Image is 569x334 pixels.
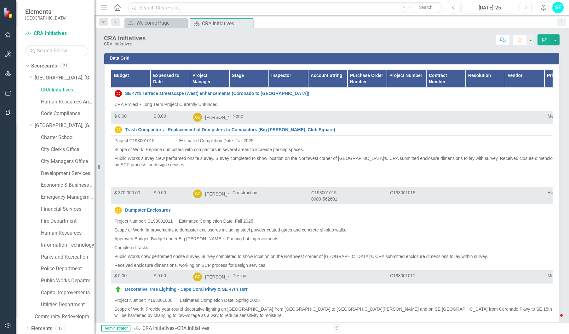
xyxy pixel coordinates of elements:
[426,188,466,204] td: Double-Click to Edit
[128,2,443,13] input: Search ClearPoint...
[229,271,269,284] td: Double-Click to Edit
[466,188,505,204] td: Double-Click to Edit
[190,271,229,284] td: Double-Click to Edit
[25,15,66,21] small: [GEOGRAPHIC_DATA]
[205,274,241,280] div: [PERSON_NAME]
[25,30,88,37] a: CRA Initiatives
[308,271,348,284] td: Double-Click to Edit
[114,126,122,133] img: In Progress
[461,2,518,13] button: [DATE]-25
[269,188,308,204] td: Double-Click to Edit
[548,313,563,328] iframe: Intercom live chat
[387,271,426,284] td: Double-Click to Edit
[387,188,426,204] td: Double-Click to Edit
[41,254,95,261] a: Parks and Recreation
[41,242,95,249] a: Information Technology
[41,206,95,213] a: Financial Services
[190,188,229,204] td: Double-Click to Edit
[101,325,130,331] span: Administrator
[142,325,175,331] a: CRA Initiatives
[426,271,466,284] td: Double-Click to Edit
[60,63,70,69] div: 21
[41,265,95,272] a: Police Department
[111,111,151,124] td: Double-Click to Edit
[269,111,308,124] td: Double-Click to Edit
[114,190,140,195] span: $ 370,000.00
[104,42,146,46] div: CRA Initiatives
[311,190,338,202] span: C193001015-0000-562601
[177,325,209,331] div: CRA Initiatives
[548,114,563,119] span: Medium
[308,111,348,124] td: Double-Click to Edit
[31,62,57,70] a: Scorecards
[466,111,505,124] td: Double-Click to Edit
[126,19,186,27] a: Welcome Page
[505,111,544,124] td: Double-Click to Edit
[136,19,186,27] div: Welcome Page
[114,273,127,278] span: $ 0.00
[3,7,14,18] img: ClearPoint Strategy
[31,325,52,332] a: Elements
[114,206,122,214] img: In Progress
[229,111,269,124] td: Double-Click to Edit
[154,114,166,119] span: $ 0.00
[348,111,387,124] td: Double-Click to Edit
[41,158,95,165] a: City Manager's Office
[552,2,564,13] button: SE
[41,194,95,201] a: Emergency Management & Resilience
[41,218,95,225] a: Fire Department
[35,313,95,320] a: Community Redevelopment Area
[229,188,269,204] td: Double-Click to Edit
[548,190,557,195] span: High
[205,191,241,197] div: [PERSON_NAME]
[111,188,151,204] td: Double-Click to Edit
[41,289,95,296] a: Capital Improvements
[151,271,190,284] td: Double-Click to Edit
[35,74,95,82] a: [GEOGRAPHIC_DATA], [GEOGRAPHIC_DATA] Business Initiatives
[269,271,308,284] td: Double-Click to Edit
[134,325,327,332] div: »
[463,4,516,12] div: [DATE]-25
[111,271,151,284] td: Double-Click to Edit
[110,56,556,61] h3: Data Grid
[426,111,466,124] td: Double-Click to Edit
[41,86,95,94] a: CRA Initiatives
[41,146,95,153] a: City Clerk's Office
[348,188,387,204] td: Double-Click to Edit
[190,111,229,124] td: Double-Click to Edit
[548,273,563,278] span: Medium
[41,301,95,308] a: Utilities Department
[419,5,433,10] span: Search
[387,111,426,124] td: Double-Click to Edit
[202,20,251,27] div: CRA Initiatives
[114,90,122,97] img: Not Started
[308,188,348,204] td: Double-Click to Edit
[390,190,415,195] span: C193001015
[25,45,88,56] input: Search Below...
[41,182,95,189] a: Economic & Business Development
[505,271,544,284] td: Double-Click to Edit
[151,188,190,204] td: Double-Click to Edit
[55,326,66,331] div: 17
[41,98,95,106] a: Human Resources Analytics Dashboard
[348,271,387,284] td: Double-Click to Edit
[41,230,95,237] a: Human Resources
[114,114,127,119] span: $ 0.00
[114,285,122,293] img: On Schedule or Complete
[41,170,95,177] a: Development Services
[41,277,95,284] a: Public Works Department
[154,190,166,195] span: $ 0.00
[25,8,66,15] span: Elements
[151,111,190,124] td: Double-Click to Edit
[193,190,202,198] div: GC
[233,114,243,119] span: None
[233,273,246,278] span: Design
[104,35,146,42] div: CRA Initiatives
[193,113,202,122] div: GC
[193,272,202,281] div: GC
[41,110,95,117] a: Code Compliance
[410,3,442,12] button: Search
[233,190,257,195] span: Construction
[154,273,166,278] span: $ 0.00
